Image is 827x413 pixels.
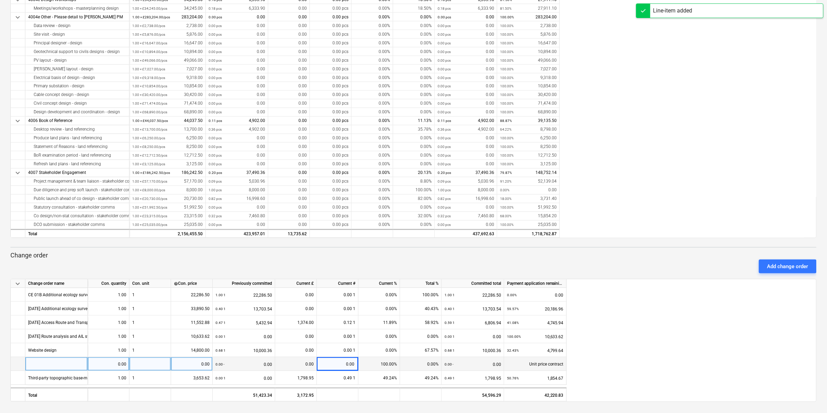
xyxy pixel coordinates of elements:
div: 0.00 [268,47,310,56]
small: 100.00% [500,76,514,80]
div: 11.13% [393,117,435,125]
div: 0.00 pcs [310,82,352,91]
div: 0.00% [352,212,393,221]
div: Principal designer - design [28,39,126,47]
div: Meetings/workshops - masterplanning design [28,4,126,13]
div: 0.00 1 [317,329,358,343]
div: 0.00 [268,203,310,212]
div: 2,738.00 [132,21,203,30]
div: 0.00% [352,4,393,13]
small: 1.00 × £9,318.00 / pcs [132,76,165,80]
div: 0.00 [438,73,494,82]
small: 1.00 × £68,890.00 / pcs [132,111,167,114]
div: Total [25,229,129,238]
div: 0.00 [268,117,310,125]
div: 0.00 [268,151,310,160]
span: keyboard_arrow_down [14,169,22,177]
div: 0.00% [352,91,393,99]
div: 0.00 pcs [310,91,352,99]
small: 0.36 pcs [438,128,451,132]
div: 0.00 pcs [310,195,352,203]
small: 0.00 pcs [209,111,222,114]
div: 0.00% [393,91,435,99]
div: 0.00 pcs [310,108,352,117]
small: 0.11 pcs [438,119,451,123]
small: 100.00% [500,85,514,88]
small: 0.00 pcs [438,15,451,19]
div: 0.00 [438,47,494,56]
small: 0.00 pcs [209,67,222,71]
div: 10,894.00 [132,47,203,56]
div: 0.00% [352,65,393,73]
div: Line-item added [653,7,692,15]
div: 30,420.00 [132,91,203,99]
div: Site visit - design [28,30,126,39]
div: 0.00% [352,195,393,203]
div: 0.00 [438,108,494,117]
div: 58.92% [400,316,442,329]
small: 1.00 × £16,647.00 / pcs [132,41,167,45]
div: Design development and coordination - design [28,108,126,117]
div: 0.00 pcs [310,125,352,134]
div: 0.00 [209,73,265,82]
div: 283,204.00 [132,13,203,21]
div: 0.00 [268,134,310,143]
small: 1.00 × £2,738.00 / pcs [132,24,165,28]
div: 0.00 [268,4,310,13]
div: 10,854.00 [500,82,557,91]
div: 0.00% [393,134,435,143]
div: 0.00% [393,143,435,151]
div: 8,798.00 [500,125,557,134]
div: 0.00 pcs [310,117,352,125]
small: 100.00% [500,93,514,97]
div: 54,596.29 [442,388,504,402]
div: 0.00 pcs [310,151,352,160]
div: 0.00% [358,329,400,343]
small: 100.00% [500,102,514,106]
small: 0.00 pcs [438,24,451,28]
small: 0.11 pcs [209,119,222,123]
div: 0.00 [438,134,494,143]
div: 0.00 [209,91,265,99]
div: Data review - design [28,21,126,30]
div: 40.43% [400,302,442,316]
div: 0.00% [352,125,393,134]
small: 0.00 pcs [209,93,222,97]
div: 0.00 [209,13,265,21]
div: 0.00 [209,108,265,117]
small: 100.00% [500,50,514,54]
div: 0.00 [438,82,494,91]
div: 0.00 [438,56,494,65]
div: 437,692.63 [435,229,497,238]
div: 100.00% [358,357,400,371]
div: 35.78% [393,125,435,134]
small: 100.00% [500,15,514,19]
div: 0.00% [393,56,435,65]
div: PV layout - design [28,56,126,65]
div: 0.00 [268,30,310,39]
div: 0.00 [209,65,265,73]
small: 0.00 pcs [209,24,222,28]
div: Change order name [25,279,88,288]
div: 0.00 pcs [310,212,352,221]
small: 1.00 × £30,420.00 / pcs [132,93,167,97]
div: 44,037.50 [132,117,203,125]
div: 7,027.00 [132,65,203,73]
div: 0.00 [268,99,310,108]
div: 1 [129,371,171,385]
div: [PERSON_NAME] layout - design [28,65,126,73]
div: 0.00 [209,47,265,56]
div: 0.00 [268,160,310,169]
span: keyboard_arrow_down [14,117,22,125]
small: 0.18 pcs [438,7,451,10]
div: 0.00 [209,30,265,39]
div: 0.00% [393,47,435,56]
div: Geotechnical support to civils designs - design [28,47,126,56]
small: 0.00 pcs [438,111,451,114]
div: 0.00% [393,99,435,108]
small: 0.00 pcs [438,59,451,62]
div: 0.00% [400,357,442,371]
div: 6,333.90 [209,4,265,13]
small: 1.00 × £7,027.00 / pcs [132,67,165,71]
div: 1 [129,288,171,302]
